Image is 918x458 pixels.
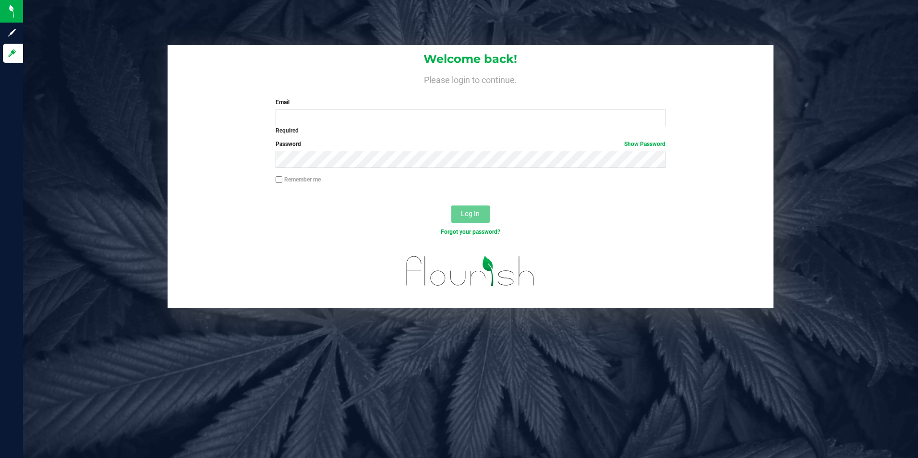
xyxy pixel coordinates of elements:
span: Password [276,141,301,147]
strong: Required [276,127,299,134]
img: flourish_logo.svg [395,247,546,296]
inline-svg: Log in [7,48,17,58]
a: Show Password [624,141,665,147]
label: Email [276,98,665,107]
h1: Welcome back! [168,53,774,65]
label: Remember me [276,175,321,184]
inline-svg: Sign up [7,28,17,37]
input: Remember me [276,176,282,183]
a: Forgot your password? [441,229,500,235]
h4: Please login to continue. [168,73,774,84]
button: Log In [451,205,490,223]
span: Log In [461,210,480,217]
